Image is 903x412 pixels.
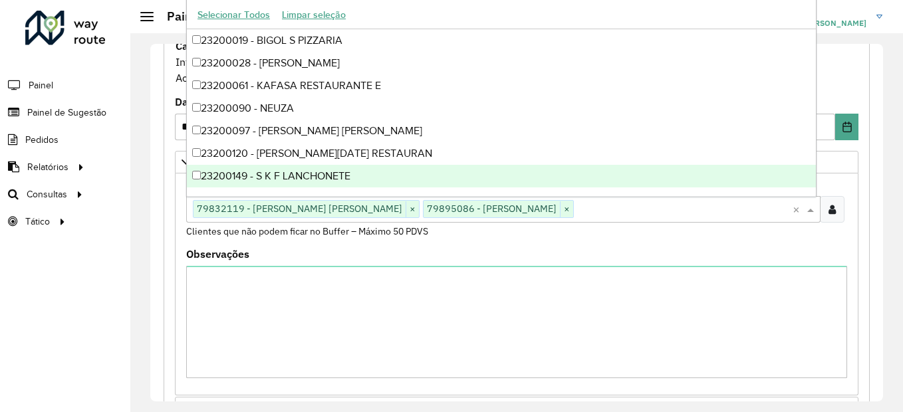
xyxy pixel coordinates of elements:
[176,39,395,52] strong: Cadastro Painel de sugestão de roteirização:
[27,160,68,174] span: Relatórios
[187,165,816,187] div: 23200149 - S K F LANCHONETE
[406,201,419,217] span: ×
[276,5,352,25] button: Limpar seleção
[187,52,816,74] div: 23200028 - [PERSON_NAME]
[175,173,858,395] div: Priorizar Cliente - Não podem ficar no buffer
[154,9,356,24] h2: Painel de Sugestão - Criar registro
[187,74,816,97] div: 23200061 - KAFASA RESTAURANTE E
[27,106,106,120] span: Painel de Sugestão
[27,187,67,201] span: Consultas
[175,151,858,173] a: Priorizar Cliente - Não podem ficar no buffer
[175,37,858,86] div: Informe a data de inicio, fim e preencha corretamente os campos abaixo. Ao final, você irá pré-vi...
[835,114,858,140] button: Choose Date
[187,97,816,120] div: 23200090 - NEUZA
[187,29,816,52] div: 23200019 - BIGOL S PIZZARIA
[560,201,573,217] span: ×
[187,120,816,142] div: 23200097 - [PERSON_NAME] [PERSON_NAME]
[29,78,53,92] span: Painel
[25,133,59,147] span: Pedidos
[424,201,560,217] span: 79895086 - [PERSON_NAME]
[186,225,428,237] small: Clientes que não podem ficar no Buffer – Máximo 50 PDVS
[25,215,50,229] span: Tático
[186,246,249,262] label: Observações
[187,187,816,210] div: 23200185 - [PERSON_NAME]
[192,5,276,25] button: Selecionar Todos
[193,201,406,217] span: 79832119 - [PERSON_NAME] [PERSON_NAME]
[175,94,297,110] label: Data de Vigência Inicial
[187,142,816,165] div: 23200120 - [PERSON_NAME][DATE] RESTAURAN
[793,201,804,217] span: Clear all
